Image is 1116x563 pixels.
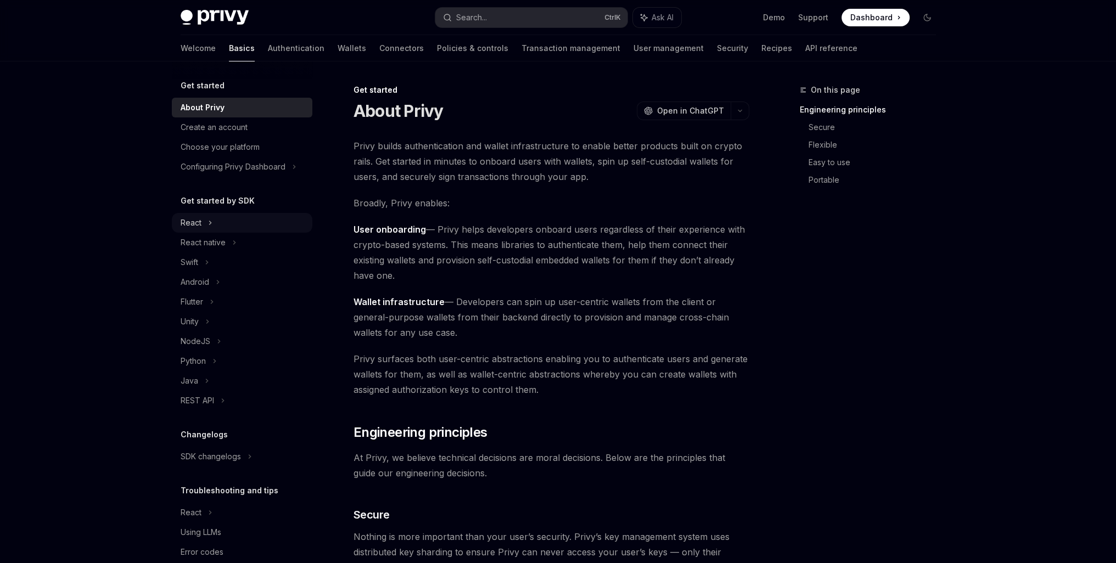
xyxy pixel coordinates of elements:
div: Search... [456,11,487,24]
a: Using LLMs [172,522,312,542]
a: Secure [809,119,945,136]
span: Privy surfaces both user-centric abstractions enabling you to authenticate users and generate wal... [354,351,749,397]
a: Dashboard [842,9,910,26]
div: REST API [181,394,214,407]
span: On this page [811,83,860,97]
a: Authentication [268,35,324,61]
a: Error codes [172,542,312,562]
div: Python [181,354,206,368]
div: Using LLMs [181,526,221,539]
a: Engineering principles [800,101,945,119]
a: Create an account [172,117,312,137]
div: Create an account [181,121,248,134]
strong: User onboarding [354,224,426,235]
span: Dashboard [850,12,893,23]
a: User management [633,35,704,61]
span: — Privy helps developers onboard users regardless of their experience with crypto-based systems. ... [354,222,749,283]
strong: Wallet infrastructure [354,296,445,307]
div: About Privy [181,101,225,114]
span: Ask AI [652,12,674,23]
span: Privy builds authentication and wallet infrastructure to enable better products built on crypto r... [354,138,749,184]
div: React [181,216,201,229]
div: Unity [181,315,199,328]
div: NodeJS [181,335,210,348]
span: — Developers can spin up user-centric wallets from the client or general-purpose wallets from the... [354,294,749,340]
div: Java [181,374,198,387]
div: Get started [354,85,749,95]
span: Secure [354,507,390,522]
a: API reference [805,35,857,61]
a: Demo [763,12,785,23]
a: Support [798,12,828,23]
a: Choose your platform [172,137,312,157]
button: Toggle dark mode [918,9,936,26]
a: Transaction management [521,35,620,61]
div: Choose your platform [181,140,260,154]
span: At Privy, we believe technical decisions are moral decisions. Below are the principles that guide... [354,450,749,481]
span: Open in ChatGPT [657,105,724,116]
div: SDK changelogs [181,450,241,463]
span: Broadly, Privy enables: [354,195,749,211]
a: Policies & controls [437,35,508,61]
a: Connectors [379,35,424,61]
div: React [181,506,201,519]
button: Search...CtrlK [435,8,627,27]
a: Wallets [338,35,366,61]
div: Flutter [181,295,203,308]
div: Error codes [181,545,223,559]
h1: About Privy [354,101,444,121]
a: Portable [809,171,945,189]
div: Configuring Privy Dashboard [181,160,285,173]
button: Open in ChatGPT [637,102,731,120]
button: Ask AI [633,8,681,27]
div: Swift [181,256,198,269]
img: dark logo [181,10,249,25]
a: Recipes [761,35,792,61]
a: Basics [229,35,255,61]
div: Android [181,275,209,289]
h5: Get started [181,79,225,92]
h5: Get started by SDK [181,194,255,207]
a: Easy to use [809,154,945,171]
h5: Troubleshooting and tips [181,484,278,497]
div: React native [181,236,226,249]
a: Security [717,35,748,61]
a: About Privy [172,98,312,117]
a: Flexible [809,136,945,154]
h5: Changelogs [181,428,228,441]
span: Engineering principles [354,424,487,441]
span: Ctrl K [604,13,621,22]
a: Welcome [181,35,216,61]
